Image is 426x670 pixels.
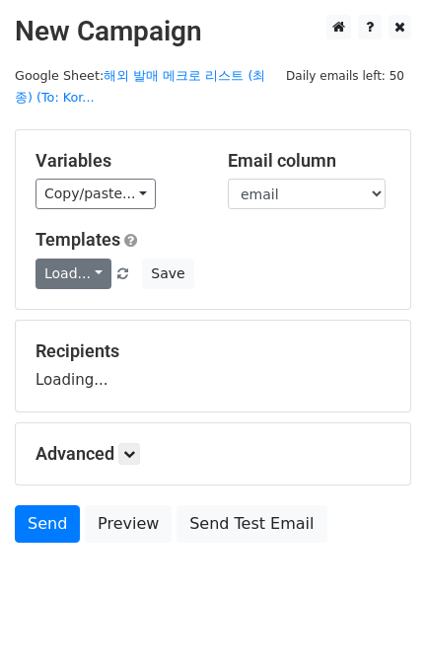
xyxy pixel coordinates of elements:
[35,340,390,362] h5: Recipients
[15,68,265,106] small: Google Sheet:
[15,68,265,106] a: 해외 발매 메크로 리스트 (최종) (To: Kor...
[35,179,156,209] a: Copy/paste...
[85,505,172,543] a: Preview
[15,505,80,543] a: Send
[35,229,120,250] a: Templates
[279,68,411,83] a: Daily emails left: 50
[35,443,390,465] h5: Advanced
[228,150,390,172] h5: Email column
[15,15,411,48] h2: New Campaign
[35,259,111,289] a: Load...
[279,65,411,87] span: Daily emails left: 50
[177,505,326,543] a: Send Test Email
[35,340,390,392] div: Loading...
[35,150,198,172] h5: Variables
[142,259,193,289] button: Save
